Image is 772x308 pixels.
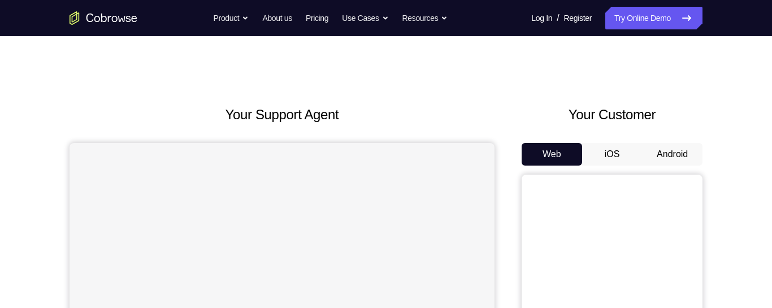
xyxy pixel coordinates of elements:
[70,105,495,125] h2: Your Support Agent
[642,143,702,166] button: Android
[582,143,643,166] button: iOS
[605,7,702,29] a: Try Online Demo
[342,7,388,29] button: Use Cases
[214,7,249,29] button: Product
[306,7,328,29] a: Pricing
[564,7,592,29] a: Register
[402,7,448,29] button: Resources
[557,11,559,25] span: /
[262,7,292,29] a: About us
[531,7,552,29] a: Log In
[522,105,702,125] h2: Your Customer
[522,143,582,166] button: Web
[70,11,137,25] a: Go to the home page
